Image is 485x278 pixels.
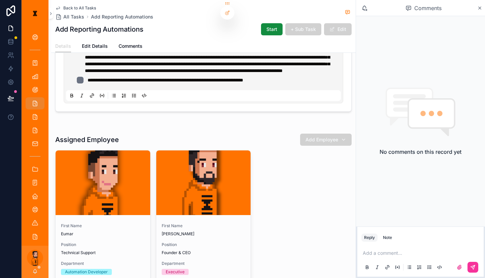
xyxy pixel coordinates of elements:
span: Edit Details [82,43,108,49]
span: Founder & CEO [162,250,246,255]
a: Edit Details [82,40,108,54]
a: Comments [119,40,142,54]
button: Note [380,234,395,242]
button: Reply [361,234,378,242]
h2: No comments on this record yet [380,148,461,156]
span: Position [61,242,145,247]
span: Eumar [61,231,145,237]
div: Executive [166,269,185,275]
span: Department [61,261,145,266]
a: Details [55,40,71,53]
div: scrollable content [22,27,48,246]
h1: Add Reporting Automations [55,25,143,34]
button: Add Employee [300,134,352,146]
span: Add Employee [305,136,338,143]
span: + Sub Task [291,26,316,33]
span: Start [266,26,277,33]
span: First Name [162,223,246,229]
button: Edit [324,23,352,35]
span: Department [162,261,246,266]
img: App logo [30,8,40,19]
div: Note [383,235,392,240]
button: Start [261,23,283,35]
a: All Tasks [55,13,84,20]
span: Comments [414,4,442,12]
span: First Name [61,223,145,229]
div: Eumar-Character-1.png [56,150,150,215]
h1: Assigned Employee [55,135,119,144]
a: Back to All Tasks [55,5,96,11]
span: Details [55,43,71,49]
span: [PERSON_NAME] [162,231,246,237]
span: Back to All Tasks [63,5,96,11]
a: Add Reporting Automations [91,13,153,20]
div: Automation Developer [65,269,108,275]
span: All Tasks [63,13,84,20]
span: Position [162,242,246,247]
button: + Sub Task [285,23,321,35]
span: Technical Support [61,250,145,255]
span: Comments [119,43,142,49]
div: 2-2.png [156,150,251,215]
